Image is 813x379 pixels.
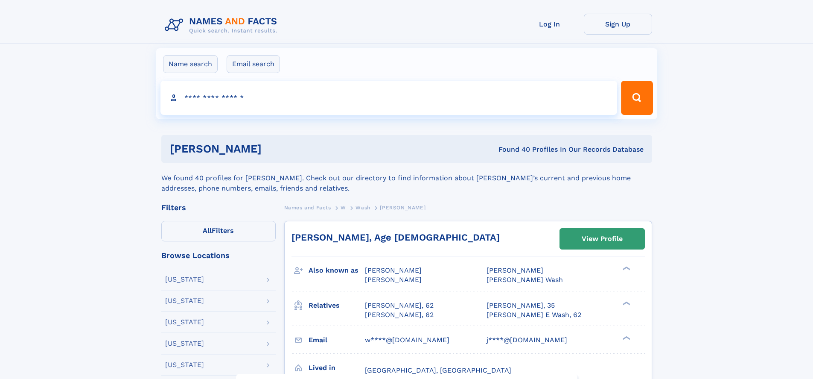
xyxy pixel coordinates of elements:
input: search input [160,81,618,115]
div: We found 40 profiles for [PERSON_NAME]. Check out our directory to find information about [PERSON... [161,163,652,194]
button: Search Button [621,81,653,115]
span: [PERSON_NAME] [365,276,422,284]
h3: Relatives [309,298,365,313]
span: [PERSON_NAME] [380,205,425,211]
a: [PERSON_NAME], Age [DEMOGRAPHIC_DATA] [291,232,500,243]
div: [US_STATE] [165,319,204,326]
div: [US_STATE] [165,361,204,368]
h3: Email [309,333,365,347]
label: Filters [161,221,276,241]
div: [US_STATE] [165,276,204,283]
a: [PERSON_NAME], 62 [365,310,434,320]
span: [PERSON_NAME] [365,266,422,274]
div: ❯ [621,266,631,271]
div: Filters [161,204,276,212]
div: Browse Locations [161,252,276,259]
span: [PERSON_NAME] [487,266,543,274]
a: [PERSON_NAME] E Wash, 62 [487,310,581,320]
span: All [203,226,212,235]
span: Wash [356,205,370,211]
div: ❯ [621,300,631,306]
h3: Also known as [309,263,365,278]
div: Found 40 Profiles In Our Records Database [380,145,644,154]
a: Sign Up [584,14,652,35]
span: [GEOGRAPHIC_DATA], [GEOGRAPHIC_DATA] [365,366,511,374]
label: Name search [163,55,218,73]
img: Logo Names and Facts [161,14,284,37]
span: W [341,205,346,211]
a: W [341,202,346,213]
div: View Profile [582,229,623,249]
a: [PERSON_NAME], 35 [487,301,555,310]
h1: [PERSON_NAME] [170,144,380,154]
div: [US_STATE] [165,340,204,347]
div: [US_STATE] [165,297,204,304]
div: ❯ [621,335,631,341]
a: [PERSON_NAME], 62 [365,301,434,310]
a: Log In [516,14,584,35]
h3: Lived in [309,361,365,375]
label: Email search [227,55,280,73]
a: Wash [356,202,370,213]
span: [PERSON_NAME] Wash [487,276,563,284]
a: Names and Facts [284,202,331,213]
a: View Profile [560,229,644,249]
